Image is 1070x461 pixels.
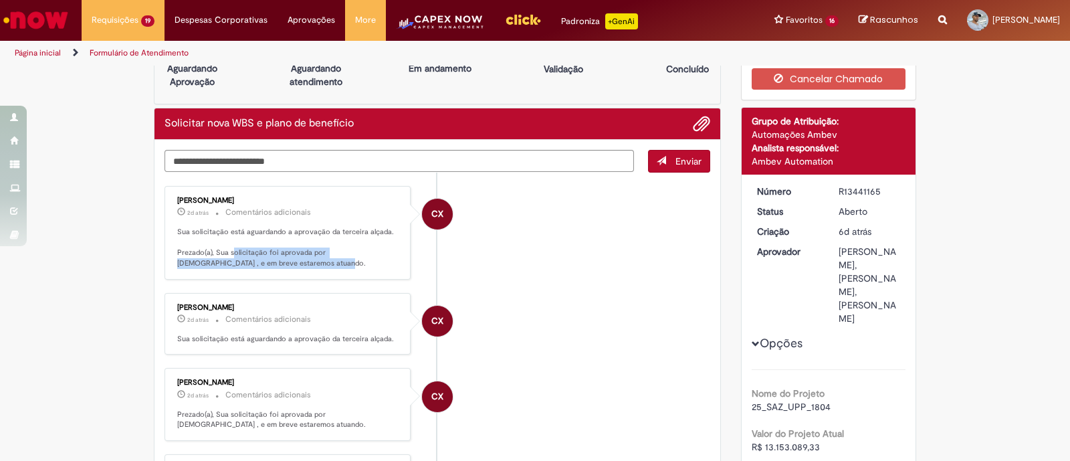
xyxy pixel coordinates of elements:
[90,48,189,58] a: Formulário de Atendimento
[752,68,906,90] button: Cancelar Chamado
[747,205,829,218] dt: Status
[288,13,335,27] span: Aprovações
[225,207,311,218] small: Comentários adicionais
[870,13,918,26] span: Rascunhos
[839,225,901,238] div: 22/08/2025 17:43:50
[786,13,823,27] span: Favoritos
[225,314,311,325] small: Comentários adicionais
[165,150,634,173] textarea: Digite sua mensagem aqui...
[752,141,906,155] div: Analista responsável:
[859,14,918,27] a: Rascunhos
[187,209,209,217] time: 26/08/2025 14:36:06
[561,13,638,29] div: Padroniza
[693,115,710,132] button: Adicionar anexos
[177,409,400,430] p: Prezado(a), Sua solicitação foi aprovada por [DEMOGRAPHIC_DATA] , e em breve estaremos atuando.
[396,13,485,40] img: CapexLogo5.png
[177,379,400,387] div: [PERSON_NAME]
[747,245,829,258] dt: Aprovador
[92,13,138,27] span: Requisições
[177,197,400,205] div: [PERSON_NAME]
[431,305,443,337] span: CX
[505,9,541,29] img: click_logo_yellow_360x200.png
[422,306,453,337] div: Cristian Xavier
[225,389,311,401] small: Comentários adicionais
[747,225,829,238] dt: Criação
[752,114,906,128] div: Grupo de Atribuição:
[752,441,820,453] span: R$ 13.153.089,33
[431,381,443,413] span: CX
[187,391,209,399] time: 26/08/2025 14:36:05
[177,304,400,312] div: [PERSON_NAME]
[839,185,901,198] div: R13441165
[544,62,583,76] p: Validação
[839,225,871,238] span: 6d atrás
[175,13,267,27] span: Despesas Corporativas
[675,155,702,167] span: Enviar
[187,391,209,399] span: 2d atrás
[839,245,901,325] div: [PERSON_NAME], [PERSON_NAME], [PERSON_NAME]
[747,185,829,198] dt: Número
[15,48,61,58] a: Página inicial
[187,316,209,324] time: 26/08/2025 14:36:05
[187,316,209,324] span: 2d atrás
[648,150,710,173] button: Enviar
[839,225,871,238] time: 22/08/2025 17:43:50
[752,128,906,141] div: Automações Ambev
[284,62,348,88] p: Aguardando atendimento
[10,41,704,66] ul: Trilhas de página
[187,209,209,217] span: 2d atrás
[752,155,906,168] div: Ambev Automation
[355,13,376,27] span: More
[160,62,225,88] p: Aguardando Aprovação
[752,401,831,413] span: 25_SAZ_UPP_1804
[839,205,901,218] div: Aberto
[666,62,709,76] p: Concluído
[825,15,839,27] span: 16
[431,198,443,230] span: CX
[422,199,453,229] div: Cristian Xavier
[165,118,354,130] h2: Solicitar nova WBS e plano de benefício Histórico de tíquete
[177,334,400,345] p: Sua solicitação está aguardando a aprovação da terceira alçada.
[177,227,400,269] p: Sua solicitação está aguardando a aprovação da terceira alçada. Prezado(a), Sua solicitação foi a...
[752,387,825,399] b: Nome do Projeto
[605,13,638,29] p: +GenAi
[409,62,471,75] p: Em andamento
[752,428,844,440] b: Valor do Projeto Atual
[992,14,1060,25] span: [PERSON_NAME]
[1,7,70,33] img: ServiceNow
[141,15,154,27] span: 19
[422,381,453,412] div: Cristian Xavier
